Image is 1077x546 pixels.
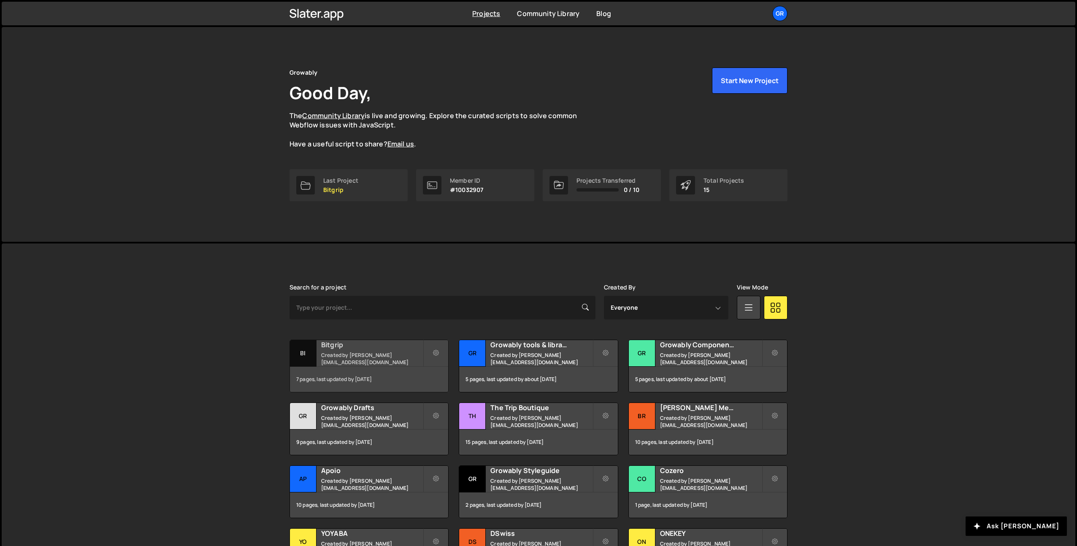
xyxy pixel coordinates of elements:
[629,367,787,392] div: 5 pages, last updated by about [DATE]
[517,9,579,18] a: Community Library
[290,465,449,518] a: Ap Apoio Created by [PERSON_NAME][EMAIL_ADDRESS][DOMAIN_NAME] 10 pages, last updated by [DATE]
[290,68,317,78] div: Growably
[302,111,365,120] a: Community Library
[290,81,371,104] h1: Good Day,
[459,403,486,430] div: Th
[628,465,787,518] a: Co Cozero Created by [PERSON_NAME][EMAIL_ADDRESS][DOMAIN_NAME] 1 page, last updated by [DATE]
[459,403,618,455] a: Th The Trip Boutique Created by [PERSON_NAME][EMAIL_ADDRESS][DOMAIN_NAME] 15 pages, last updated ...
[660,351,762,366] small: Created by [PERSON_NAME][EMAIL_ADDRESS][DOMAIN_NAME]
[490,340,592,349] h2: Growably tools & libraries
[290,284,346,291] label: Search for a project
[323,177,358,184] div: Last Project
[660,340,762,349] h2: Growably Component Library
[321,340,423,349] h2: Bitgrip
[290,403,317,430] div: Gr
[290,111,593,149] p: The is live and growing. Explore the curated scripts to solve common Webflow issues with JavaScri...
[629,466,655,492] div: Co
[321,529,423,538] h2: YOYABA
[450,187,483,193] p: #10032907
[290,367,448,392] div: 7 pages, last updated by [DATE]
[321,466,423,475] h2: Apoio
[459,340,486,367] div: Gr
[321,403,423,412] h2: Growably Drafts
[490,414,592,429] small: Created by [PERSON_NAME][EMAIL_ADDRESS][DOMAIN_NAME]
[472,9,500,18] a: Projects
[966,516,1067,536] button: Ask [PERSON_NAME]
[596,9,611,18] a: Blog
[290,340,449,392] a: Bi Bitgrip Created by [PERSON_NAME][EMAIL_ADDRESS][DOMAIN_NAME] 7 pages, last updated by [DATE]
[459,340,618,392] a: Gr Growably tools & libraries Created by [PERSON_NAME][EMAIL_ADDRESS][DOMAIN_NAME] 5 pages, last ...
[660,466,762,475] h2: Cozero
[737,284,768,291] label: View Mode
[290,403,449,455] a: Gr Growably Drafts Created by [PERSON_NAME][EMAIL_ADDRESS][DOMAIN_NAME] 9 pages, last updated by ...
[490,403,592,412] h2: The Trip Boutique
[660,477,762,492] small: Created by [PERSON_NAME][EMAIL_ADDRESS][DOMAIN_NAME]
[321,477,423,492] small: Created by [PERSON_NAME][EMAIL_ADDRESS][DOMAIN_NAME]
[323,187,358,193] p: Bitgrip
[387,139,414,149] a: Email us
[628,403,787,455] a: Br [PERSON_NAME] Media Created by [PERSON_NAME][EMAIL_ADDRESS][DOMAIN_NAME] 10 pages, last update...
[459,465,618,518] a: Gr Growably Styleguide Created by [PERSON_NAME][EMAIL_ADDRESS][DOMAIN_NAME] 2 pages, last updated...
[490,351,592,366] small: Created by [PERSON_NAME][EMAIL_ADDRESS][DOMAIN_NAME]
[604,284,636,291] label: Created By
[321,414,423,429] small: Created by [PERSON_NAME][EMAIL_ADDRESS][DOMAIN_NAME]
[450,177,483,184] div: Member ID
[629,492,787,518] div: 1 page, last updated by [DATE]
[459,466,486,492] div: Gr
[290,492,448,518] div: 10 pages, last updated by [DATE]
[290,296,595,319] input: Type your project...
[321,351,423,366] small: Created by [PERSON_NAME][EMAIL_ADDRESS][DOMAIN_NAME]
[490,466,592,475] h2: Growably Styleguide
[629,403,655,430] div: Br
[624,187,639,193] span: 0 / 10
[490,477,592,492] small: Created by [PERSON_NAME][EMAIL_ADDRESS][DOMAIN_NAME]
[660,529,762,538] h2: ONEKEY
[290,430,448,455] div: 9 pages, last updated by [DATE]
[660,414,762,429] small: Created by [PERSON_NAME][EMAIL_ADDRESS][DOMAIN_NAME]
[629,340,655,367] div: Gr
[459,367,617,392] div: 5 pages, last updated by about [DATE]
[704,177,744,184] div: Total Projects
[459,430,617,455] div: 15 pages, last updated by [DATE]
[628,340,787,392] a: Gr Growably Component Library Created by [PERSON_NAME][EMAIL_ADDRESS][DOMAIN_NAME] 5 pages, last ...
[459,492,617,518] div: 2 pages, last updated by [DATE]
[290,169,408,201] a: Last Project Bitgrip
[629,430,787,455] div: 10 pages, last updated by [DATE]
[712,68,787,94] button: Start New Project
[490,529,592,538] h2: DSwiss
[576,177,639,184] div: Projects Transferred
[772,6,787,21] a: Gr
[704,187,744,193] p: 15
[290,340,317,367] div: Bi
[660,403,762,412] h2: [PERSON_NAME] Media
[290,466,317,492] div: Ap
